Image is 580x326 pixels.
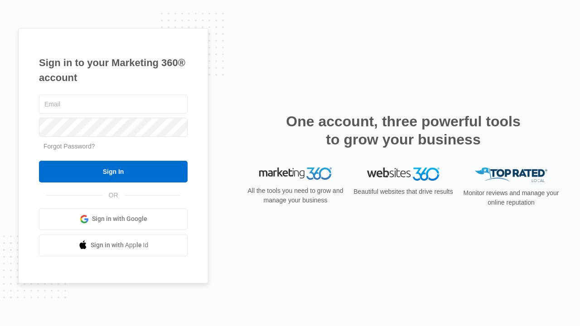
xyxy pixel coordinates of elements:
[91,240,149,250] span: Sign in with Apple Id
[353,187,454,197] p: Beautiful websites that drive results
[39,161,188,182] input: Sign In
[43,143,95,150] a: Forgot Password?
[259,168,332,180] img: Marketing 360
[283,112,523,149] h2: One account, three powerful tools to grow your business
[475,168,547,182] img: Top Rated Local
[39,235,188,256] a: Sign in with Apple Id
[102,191,125,200] span: OR
[367,168,440,181] img: Websites 360
[39,55,188,85] h1: Sign in to your Marketing 360® account
[92,214,147,224] span: Sign in with Google
[39,208,188,230] a: Sign in with Google
[245,186,346,205] p: All the tools you need to grow and manage your business
[39,95,188,114] input: Email
[460,188,562,207] p: Monitor reviews and manage your online reputation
